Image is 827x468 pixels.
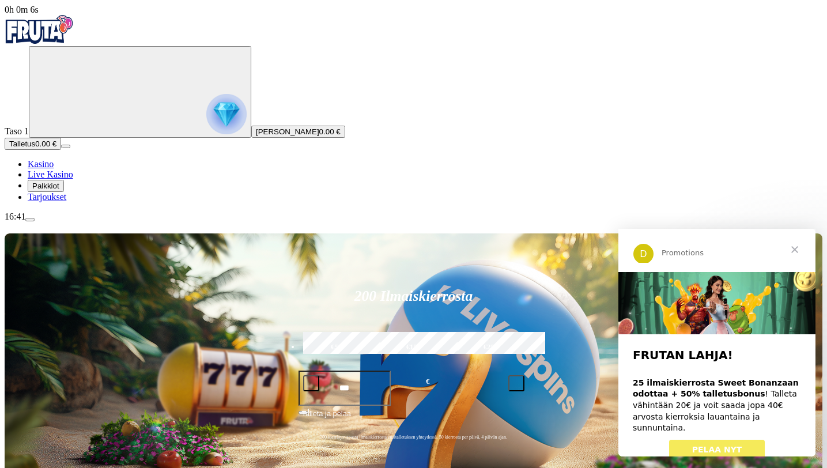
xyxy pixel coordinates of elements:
[32,182,59,190] span: Palkkiot
[303,375,319,391] button: minus icon
[5,138,61,150] button: Talletusplus icon0.00 €
[300,330,373,364] label: €50
[302,408,351,429] span: Talleta ja pelaa
[308,407,311,414] span: €
[9,139,35,148] span: Talletus
[74,216,124,225] span: PELAA NYT
[28,180,64,192] button: Palkkiot
[426,376,429,387] span: €
[377,330,450,364] label: €150
[29,46,251,138] button: reward progress
[5,36,74,46] a: Fruta
[28,192,66,202] a: Tarjoukset
[299,407,529,429] button: Talleta ja pelaa
[256,127,319,136] span: [PERSON_NAME]
[25,218,35,221] button: menu
[28,169,73,179] a: Live Kasino
[5,159,822,202] nav: Main menu
[251,126,345,138] button: [PERSON_NAME]0.00 €
[61,145,70,148] button: menu
[508,375,524,391] button: plus icon
[455,330,527,364] label: €250
[35,139,56,148] span: 0.00 €
[5,15,74,44] img: Fruta
[618,229,815,456] iframe: Intercom live chat viesti
[28,159,54,169] a: Kasino
[51,211,147,232] a: PELAA NYT
[5,212,25,221] span: 16:41
[5,5,39,14] span: user session time
[206,94,247,134] img: reward progress
[319,127,341,136] span: 0.00 €
[5,15,822,202] nav: Primary
[5,126,29,136] span: Taso 1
